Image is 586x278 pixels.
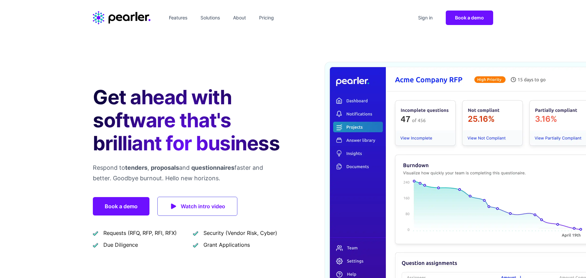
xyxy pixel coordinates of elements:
[256,13,277,23] a: Pricing
[181,202,225,211] span: Watch intro video
[103,229,177,237] span: Requests (RFQ, RFP, RFI, RFX)
[93,197,149,215] a: Book a demo
[93,242,98,248] img: checkmark
[191,164,234,171] span: questionnaires
[93,11,150,24] a: Home
[203,229,277,237] span: Security (Vendor Risk, Cyber)
[125,164,147,171] span: tenders
[166,13,190,23] a: Features
[103,241,138,249] span: Due Diligence
[157,197,237,216] a: Watch intro video
[193,242,198,248] img: checkmark
[198,13,223,23] a: Solutions
[193,230,198,236] img: checkmark
[415,13,435,23] a: Sign in
[230,13,249,23] a: About
[93,163,282,184] p: Respond to , and faster and better. Goodbye burnout. Hello new horizons.
[93,230,98,236] img: checkmark
[455,15,484,20] span: Book a demo
[93,86,282,155] h1: Get ahead with software that's brilliant for business
[151,164,179,171] span: proposals
[446,11,493,25] a: Book a demo
[203,241,250,249] span: Grant Applications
